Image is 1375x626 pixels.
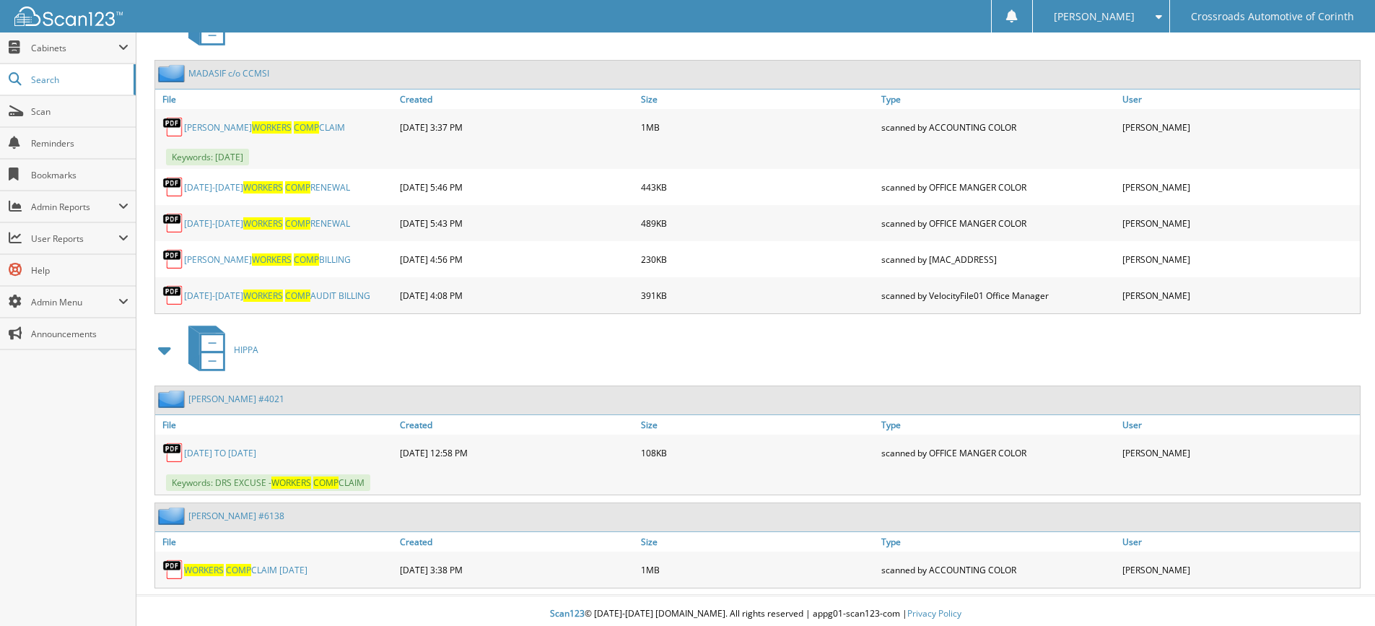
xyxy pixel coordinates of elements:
div: [PERSON_NAME] [1119,113,1360,142]
div: scanned by ACCOUNTING COLOR [878,555,1119,584]
div: [DATE] 4:56 PM [396,245,637,274]
a: User [1119,415,1360,435]
div: [PERSON_NAME] [1119,555,1360,584]
a: Size [637,415,878,435]
img: PDF.png [162,116,184,138]
div: [DATE] 3:38 PM [396,555,637,584]
span: WORKERS [271,477,311,489]
img: folder2.png [158,390,188,408]
div: 1MB [637,113,878,142]
img: PDF.png [162,248,184,270]
span: WORKERS [252,121,292,134]
a: File [155,415,396,435]
span: COMP [226,564,251,576]
span: Reminders [31,137,128,149]
span: COMP [285,181,310,194]
span: Admin Reports [31,201,118,213]
a: MADASIF c/o CCMSI [188,67,269,79]
a: Type [878,415,1119,435]
span: WORKERS [243,217,283,230]
span: COMP [294,253,319,266]
div: [PERSON_NAME] [1119,173,1360,201]
span: Cabinets [31,42,118,54]
div: 230KB [637,245,878,274]
div: [DATE] 12:58 PM [396,438,637,467]
a: [DATE]-[DATE]WORKERS COMPRENEWAL [184,217,350,230]
div: scanned by OFFICE MANGER COLOR [878,438,1119,467]
span: Keywords: DRS EXCUSE - CLAIM [166,474,370,491]
span: Help [31,264,128,277]
a: [PERSON_NAME]WORKERS COMPCLAIM [184,121,345,134]
div: [PERSON_NAME] [1119,281,1360,310]
span: WORKERS [243,290,283,302]
span: Bookmarks [31,169,128,181]
img: PDF.png [162,284,184,306]
div: scanned by OFFICE MANGER COLOR [878,173,1119,201]
div: scanned by [MAC_ADDRESS] [878,245,1119,274]
span: COMP [285,290,310,302]
a: User [1119,90,1360,109]
span: WORKERS [243,181,283,194]
div: 443KB [637,173,878,201]
a: Type [878,90,1119,109]
span: User Reports [31,232,118,245]
a: HIPPA [180,321,258,378]
span: Crossroads Automotive of Corinth [1191,12,1354,21]
a: Created [396,532,637,552]
span: Keywords: [DATE] [166,149,249,165]
a: [PERSON_NAME]WORKERS COMPBILLING [184,253,351,266]
div: 391KB [637,281,878,310]
div: [DATE] 5:43 PM [396,209,637,238]
div: scanned by OFFICE MANGER COLOR [878,209,1119,238]
span: WORKERS [252,253,292,266]
div: 108KB [637,438,878,467]
a: Privacy Policy [907,607,961,620]
div: 1MB [637,555,878,584]
span: Announcements [31,328,128,340]
div: [PERSON_NAME] [1119,245,1360,274]
img: scan123-logo-white.svg [14,6,123,26]
a: File [155,532,396,552]
img: PDF.png [162,176,184,198]
div: [DATE] 3:37 PM [396,113,637,142]
span: Scan123 [550,607,585,620]
span: Admin Menu [31,296,118,308]
a: [DATE]-[DATE]WORKERS COMPRENEWAL [184,181,350,194]
div: scanned by VelocityFile01 Office Manager [878,281,1119,310]
img: PDF.png [162,559,184,581]
img: folder2.png [158,64,188,82]
iframe: Chat Widget [1303,557,1375,626]
span: [PERSON_NAME] [1054,12,1135,21]
a: Size [637,90,878,109]
a: Created [396,415,637,435]
span: Scan [31,105,128,118]
div: [PERSON_NAME] [1119,209,1360,238]
div: [DATE] 5:46 PM [396,173,637,201]
a: Type [878,532,1119,552]
img: folder2.png [158,507,188,525]
a: [DATE]-[DATE]WORKERS COMPAUDIT BILLING [184,290,370,302]
span: HIPPA [234,344,258,356]
span: COMP [313,477,339,489]
img: PDF.png [162,442,184,464]
a: User [1119,532,1360,552]
div: [PERSON_NAME] [1119,438,1360,467]
span: Search [31,74,126,86]
a: WORKERS COMPCLAIM [DATE] [184,564,307,576]
div: 489KB [637,209,878,238]
span: COMP [294,121,319,134]
a: File [155,90,396,109]
span: WORKERS [184,564,224,576]
a: Size [637,532,878,552]
a: [PERSON_NAME] #4021 [188,393,284,405]
a: [PERSON_NAME] #6138 [188,510,284,522]
a: Created [396,90,637,109]
span: COMP [285,217,310,230]
img: PDF.png [162,212,184,234]
div: scanned by ACCOUNTING COLOR [878,113,1119,142]
a: [DATE] TO [DATE] [184,447,256,459]
div: [DATE] 4:08 PM [396,281,637,310]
